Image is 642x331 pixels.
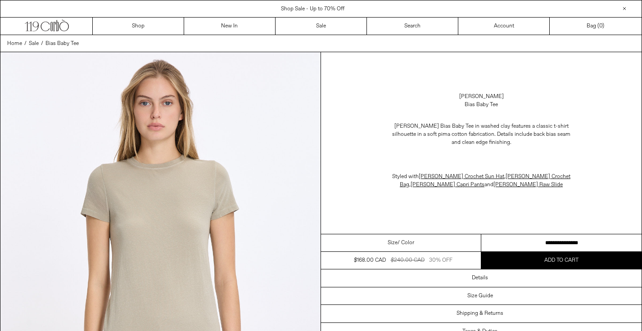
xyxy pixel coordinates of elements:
[29,40,39,47] span: Sale
[184,18,276,35] a: New In
[45,40,79,47] span: Bias Baby Tee
[276,18,367,35] a: Sale
[7,40,22,47] span: Home
[411,181,484,188] a: [PERSON_NAME] Capri Pants
[281,5,344,13] a: Shop Sale - Up to 70% Off
[465,101,498,109] div: Bias Baby Tee
[388,239,398,247] span: Size
[398,239,414,247] span: / Color
[550,18,641,35] a: Bag ()
[391,168,571,193] p: Styled with
[41,40,43,48] span: /
[367,18,458,35] a: Search
[457,310,503,317] h3: Shipping & Returns
[400,173,570,188] span: , , and
[354,256,386,264] div: $168.00 CAD
[429,256,452,264] div: 30% OFF
[391,118,571,151] p: [PERSON_NAME] Bias Baby Tee in washed clay features a classic t-shirt silhouette in a soft pima c...
[24,40,27,48] span: /
[7,40,22,48] a: Home
[419,173,504,180] a: [PERSON_NAME] Crochet Sun Hat
[544,257,579,264] span: Add to cart
[459,93,504,101] a: [PERSON_NAME]
[458,18,550,35] a: Account
[599,22,602,30] span: 0
[467,293,493,299] h3: Size Guide
[391,256,425,264] div: $240.00 CAD
[29,40,39,48] a: Sale
[93,18,184,35] a: Shop
[599,22,604,30] span: )
[45,40,79,48] a: Bias Baby Tee
[472,275,488,281] h3: Details
[481,252,642,269] button: Add to cart
[493,181,563,188] a: [PERSON_NAME] Raw Slide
